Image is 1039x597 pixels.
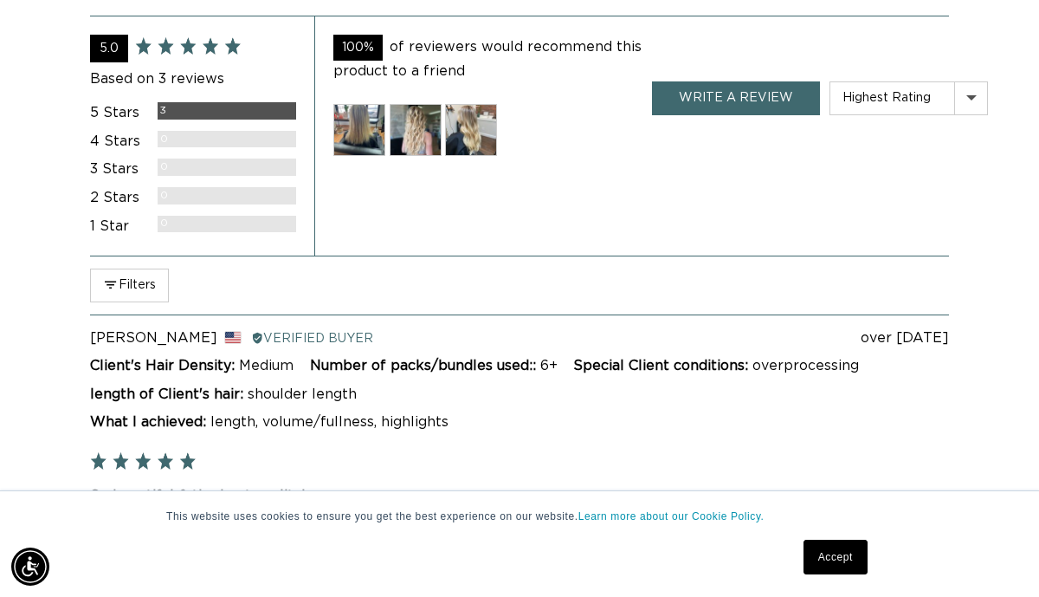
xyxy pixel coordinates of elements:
button: Filters [90,269,169,302]
div: Client's Hair Density [90,359,239,373]
ul: Rating distribution [90,102,296,237]
div: 0 [160,187,169,204]
p: This website uses cookies to ensure you get the best experience on our website. [166,509,873,524]
div: 3 [160,102,167,119]
a: Accept [803,540,868,574]
span: 5.0 [100,42,119,55]
div: 2 Stars [90,187,145,210]
div: 0 [160,159,169,176]
div: 6+ [540,359,558,373]
div: 5 Stars [90,102,145,125]
h2: So beautiful & the best quality! [90,486,949,505]
span: United States [224,331,242,344]
li: length [210,415,262,429]
li: highlights [381,415,449,429]
a: Learn more about our Cookie Policy. [578,510,765,522]
span: [PERSON_NAME] [90,331,217,345]
span: 100% [333,35,383,60]
div: What I achieved [90,415,210,429]
div: 0 [160,216,169,232]
img: Open user-uploaded photo and review in a modal [390,104,442,156]
div: Special Client conditions [573,359,752,373]
div: 0 [160,131,169,147]
span: over [DATE] [861,331,949,345]
span: of reviewers would recommend this product to a friend [333,40,642,78]
div: Number of packs/bundles used: [310,359,540,373]
div: Medium [239,359,294,373]
div: Accessibility Menu [11,548,49,586]
a: Write a Review [652,81,820,114]
div: length of Client's hair [90,387,248,401]
div: Based on 3 reviews [90,68,296,91]
div: Verified Buyer [251,329,373,348]
li: volume/fullness [262,415,381,429]
iframe: Chat Widget [952,514,1039,597]
div: 3 Stars [90,159,145,181]
div: overprocessing [752,359,859,373]
img: Open user-uploaded photo and review in a modal [445,104,497,156]
img: Open user-uploaded photo and review in a modal [333,104,385,156]
div: shoulder length [248,387,357,401]
div: 4 Stars [90,131,145,153]
div: 1 Star [90,216,145,238]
